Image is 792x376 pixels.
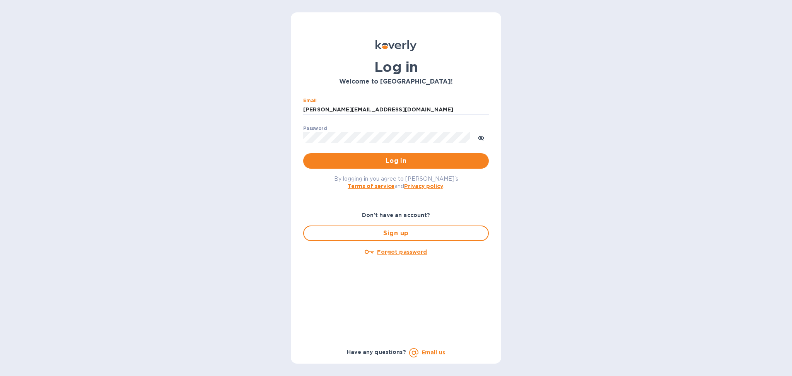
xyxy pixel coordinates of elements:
a: Terms of service [348,183,394,189]
span: Log in [309,156,483,166]
h1: Log in [303,59,489,75]
b: Don't have an account? [362,212,430,218]
u: Forgot password [377,249,427,255]
span: By logging in you agree to [PERSON_NAME]'s and . [334,176,458,189]
b: Have any questions? [347,349,406,355]
span: Sign up [310,229,482,238]
img: Koverly [376,40,416,51]
a: Email us [422,349,445,355]
label: Password [303,126,327,131]
a: Privacy policy [404,183,443,189]
input: Enter email address [303,104,489,116]
button: Log in [303,153,489,169]
button: Sign up [303,226,489,241]
button: toggle password visibility [473,130,489,145]
label: Email [303,98,317,103]
h3: Welcome to [GEOGRAPHIC_DATA]! [303,78,489,85]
